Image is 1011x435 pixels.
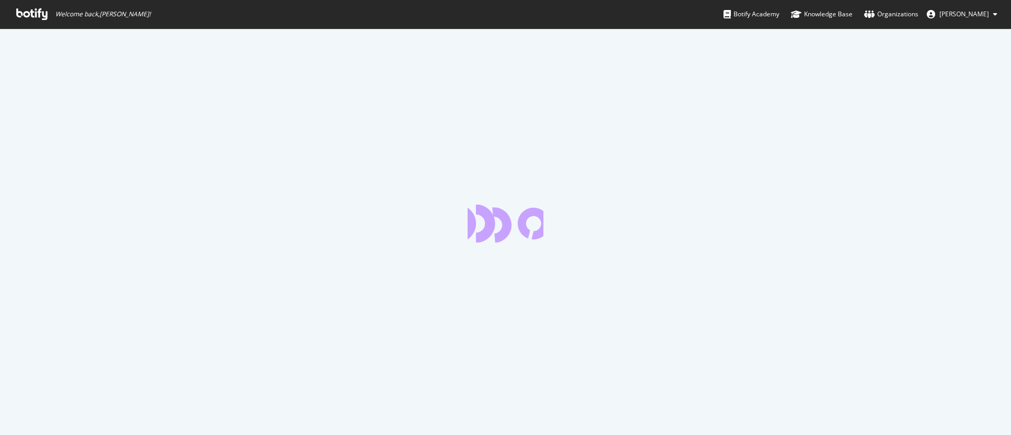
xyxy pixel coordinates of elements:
span: Welcome back, [PERSON_NAME] ! [55,10,151,18]
div: Knowledge Base [791,9,853,19]
div: animation [468,205,543,242]
button: [PERSON_NAME] [918,6,1006,23]
span: Isobel Watson [939,9,989,18]
div: Organizations [864,9,918,19]
div: Botify Academy [723,9,779,19]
